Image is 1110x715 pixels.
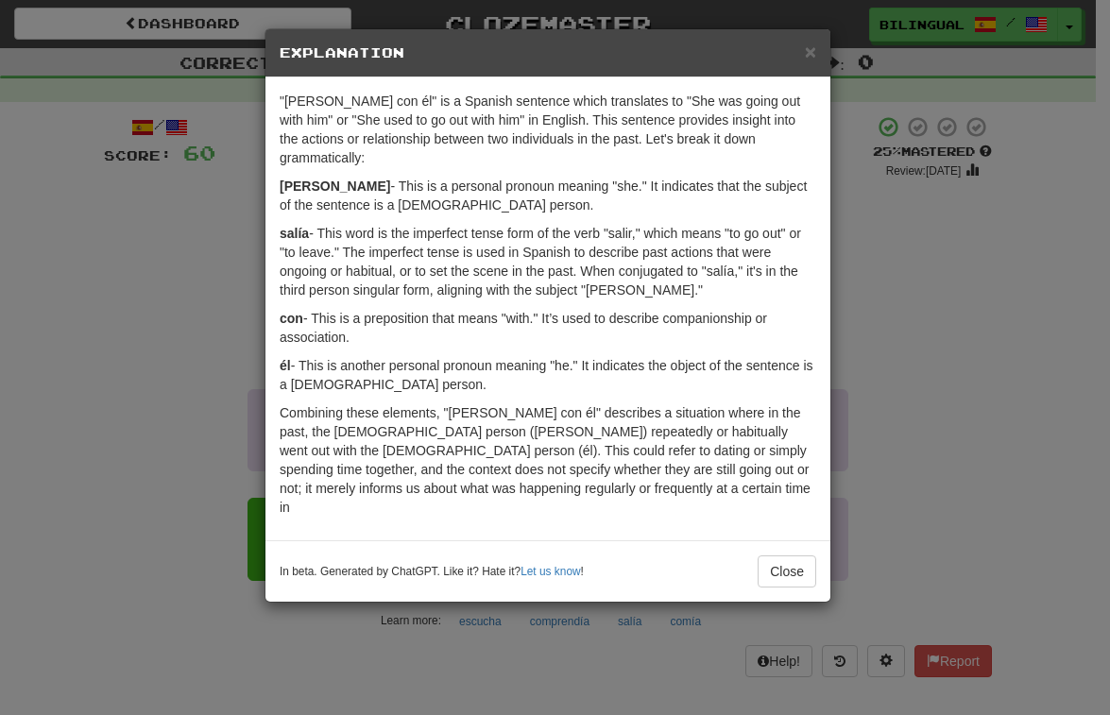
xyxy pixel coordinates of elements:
strong: [PERSON_NAME] [280,179,390,194]
strong: salía [280,226,309,241]
p: - This is a preposition that means "with." It’s used to describe companionship or association. [280,309,816,347]
h5: Explanation [280,43,816,62]
button: Close [805,42,816,61]
p: - This is a personal pronoun meaning "she." It indicates that the subject of the sentence is a [D... [280,177,816,214]
strong: con [280,311,303,326]
span: × [805,41,816,62]
p: "[PERSON_NAME] con él" is a Spanish sentence which translates to "She was going out with him" or ... [280,92,816,167]
p: Combining these elements, "[PERSON_NAME] con él" describes a situation where in the past, the [DE... [280,403,816,517]
strong: él [280,358,291,373]
a: Let us know [521,565,580,578]
small: In beta. Generated by ChatGPT. Like it? Hate it? ! [280,564,584,580]
p: - This word is the imperfect tense form of the verb "salir," which means "to go out" or "to leave... [280,224,816,299]
p: - This is another personal pronoun meaning "he." It indicates the object of the sentence is a [DE... [280,356,816,394]
button: Close [758,555,816,587]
